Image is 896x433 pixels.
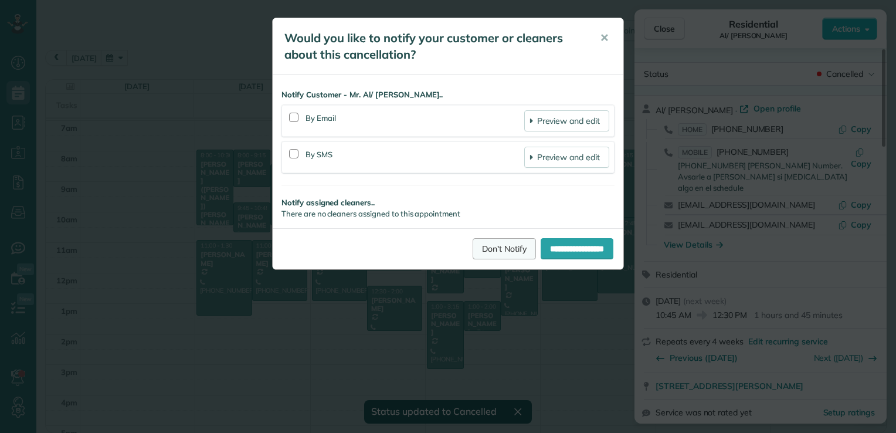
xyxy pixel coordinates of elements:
span: ✕ [600,31,609,45]
div: By Email [306,110,524,131]
a: Don't Notify [473,238,536,259]
strong: Notify Customer - Mr. Al/ [PERSON_NAME].. [281,89,615,100]
a: Preview and edit [524,110,609,131]
span: There are no cleaners assigned to this appointment [281,209,460,218]
strong: Notify assigned cleaners.. [281,197,615,208]
div: By SMS [306,147,524,168]
h5: Would you like to notify your customer or cleaners about this cancellation? [284,30,583,63]
a: Preview and edit [524,147,609,168]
